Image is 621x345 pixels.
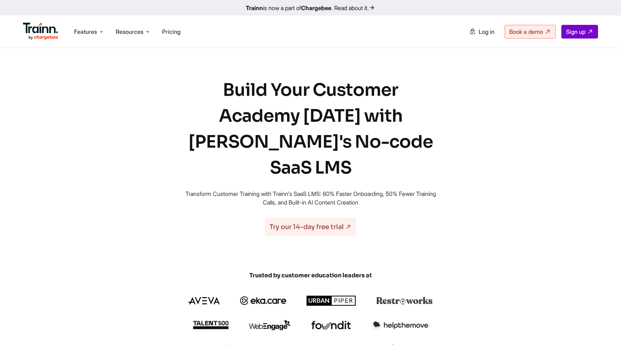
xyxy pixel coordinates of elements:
[505,25,556,39] a: Book a demo
[23,23,58,40] img: Trainn Logo
[162,28,180,35] a: Pricing
[376,297,433,305] img: restroworks logo
[265,218,356,236] a: Try our 14-day free trial
[566,28,585,35] span: Sign up
[371,320,428,330] img: helpthemove logo
[311,321,351,330] img: foundit logo
[181,77,440,181] h1: Build Your Customer Academy [DATE] with [PERSON_NAME]'s No-code SaaS LMS
[240,296,287,305] img: ekacare logo
[74,28,97,36] span: Features
[181,189,440,207] p: Transform Customer Training with Trainn's SaaS LMS: 60% Faster Onboarding, 50% Fewer Training Cal...
[307,296,356,306] img: urbanpiper logo
[188,297,220,304] img: aveva logo
[249,320,291,330] img: webengage logo
[138,272,483,279] span: Trusted by customer education leaders at
[479,28,494,35] span: Log in
[246,4,263,12] b: Trainn
[509,28,543,35] span: Book a demo
[301,4,331,12] b: Chargebee
[561,25,598,39] a: Sign up
[193,321,229,330] img: talent500 logo
[465,25,499,38] a: Log in
[116,28,143,36] span: Resources
[585,310,621,345] iframe: Chat Widget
